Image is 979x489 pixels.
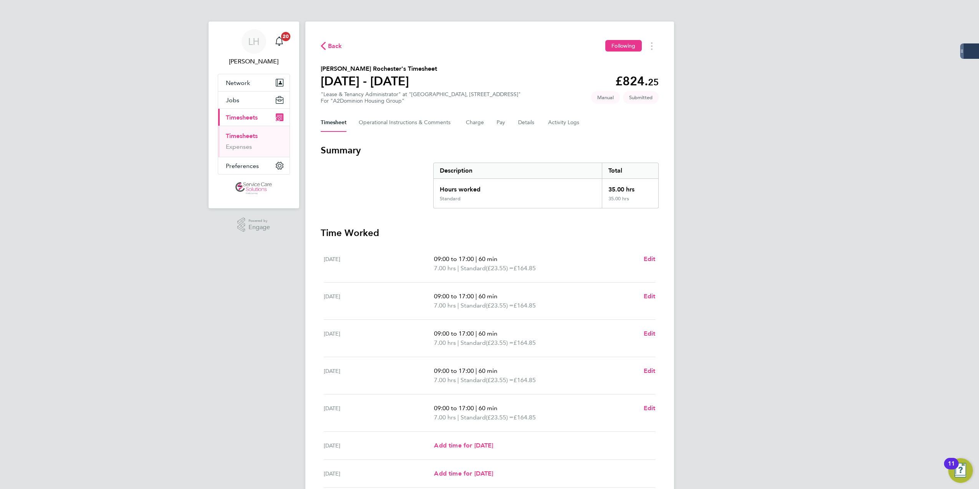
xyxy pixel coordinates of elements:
[218,57,290,66] span: Lewis Hodson
[475,293,477,300] span: |
[248,37,260,47] span: LH
[321,113,346,132] button: Timesheet
[461,338,486,348] span: Standard
[486,302,514,309] span: (£23.55) =
[475,404,477,412] span: |
[479,367,497,374] span: 60 min
[514,414,536,421] span: £164.85
[433,163,659,208] div: Summary
[611,42,635,49] span: Following
[602,196,658,208] div: 35.00 hrs
[321,41,342,51] button: Back
[218,74,290,91] button: Network
[434,255,474,263] span: 09:00 to 17:00
[321,227,659,239] h3: Time Worked
[434,264,456,272] span: 7.00 hrs
[475,255,477,263] span: |
[434,367,474,374] span: 09:00 to 17:00
[434,376,456,384] span: 7.00 hrs
[457,302,459,309] span: |
[226,132,258,140] a: Timesheets
[359,113,454,132] button: Operational Instructions & Comments
[486,376,514,384] span: (£23.55) =
[602,163,658,178] div: Total
[218,109,290,126] button: Timesheets
[644,292,656,301] a: Edit
[237,218,270,232] a: Powered byEngage
[479,404,497,412] span: 60 min
[328,42,342,51] span: Back
[475,330,477,337] span: |
[324,292,434,310] div: [DATE]
[644,329,656,338] a: Edit
[644,367,656,374] span: Edit
[457,339,459,346] span: |
[644,254,656,264] a: Edit
[486,264,514,272] span: (£23.55) =
[324,329,434,348] div: [DATE]
[623,91,659,104] span: This timesheet is Submitted.
[591,91,620,104] span: This timesheet was manually created.
[602,179,658,196] div: 35.00 hrs
[226,114,258,121] span: Timesheets
[321,91,521,104] div: "Lease & Tenancy Administrator" at "[GEOGRAPHIC_DATA], [STREET_ADDRESS]"
[434,179,602,196] div: Hours worked
[461,264,486,273] span: Standard
[321,73,437,89] h1: [DATE] - [DATE]
[479,330,497,337] span: 60 min
[479,255,497,263] span: 60 min
[434,163,602,178] div: Description
[948,458,973,483] button: Open Resource Center, 11 new notifications
[324,254,434,273] div: [DATE]
[518,113,536,132] button: Details
[321,64,437,73] h2: [PERSON_NAME] Rochester's Timesheet
[434,441,493,450] a: Add time for [DATE]
[434,414,456,421] span: 7.00 hrs
[514,376,536,384] span: £164.85
[218,126,290,157] div: Timesheets
[248,218,270,224] span: Powered by
[440,196,461,202] div: Standard
[218,182,290,195] a: Go to home page
[479,293,497,300] span: 60 min
[644,404,656,413] a: Edit
[514,264,536,272] span: £164.85
[514,339,536,346] span: £164.85
[548,113,580,132] button: Activity Logs
[272,29,287,54] a: 20
[434,302,456,309] span: 7.00 hrs
[226,143,252,150] a: Expenses
[324,441,434,450] div: [DATE]
[644,404,656,412] span: Edit
[644,330,656,337] span: Edit
[948,464,955,474] div: 11
[235,182,272,195] img: servicecare-logo-retina.png
[644,255,656,263] span: Edit
[644,293,656,300] span: Edit
[218,157,290,174] button: Preferences
[615,74,659,88] app-decimal: £824.
[226,162,259,170] span: Preferences
[466,113,484,132] button: Charge
[461,413,486,422] span: Standard
[457,376,459,384] span: |
[514,302,536,309] span: £164.85
[218,29,290,66] a: LH[PERSON_NAME]
[457,414,459,421] span: |
[324,366,434,385] div: [DATE]
[226,79,250,86] span: Network
[434,404,474,412] span: 09:00 to 17:00
[461,376,486,385] span: Standard
[321,98,521,104] div: For "A2Dominion Housing Group"
[434,470,493,477] span: Add time for [DATE]
[226,96,239,104] span: Jobs
[648,77,659,88] span: 25
[324,404,434,422] div: [DATE]
[461,301,486,310] span: Standard
[281,32,290,41] span: 20
[321,144,659,156] h3: Summary
[497,113,506,132] button: Pay
[605,40,641,52] button: Following
[434,469,493,478] a: Add time for [DATE]
[645,40,659,52] button: Timesheets Menu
